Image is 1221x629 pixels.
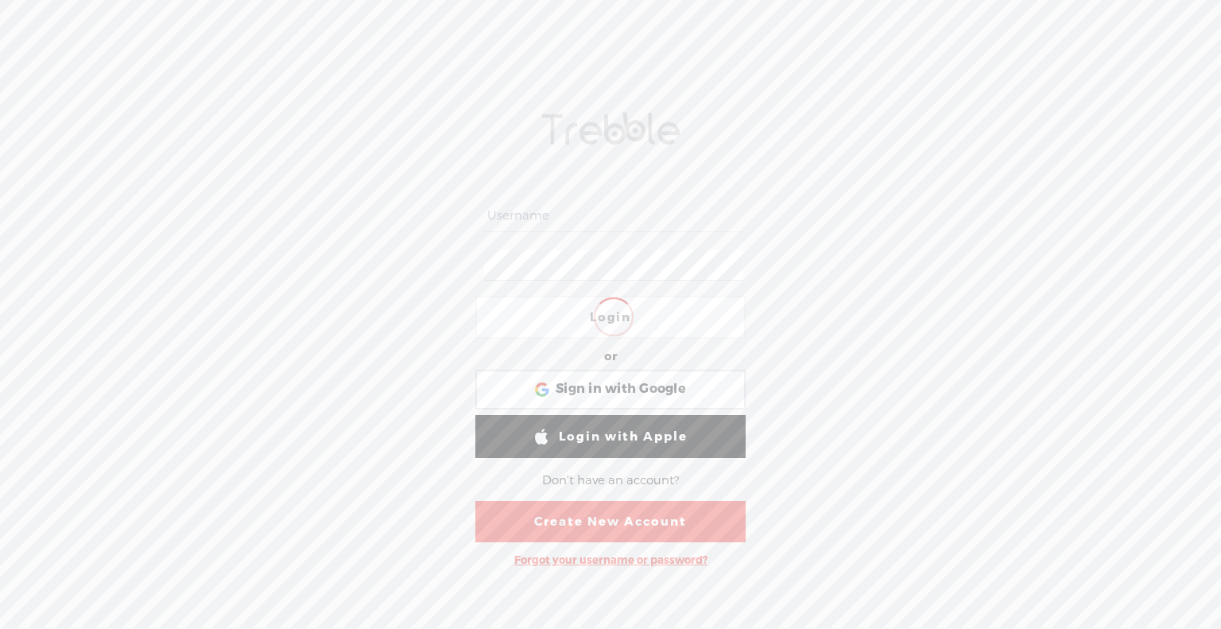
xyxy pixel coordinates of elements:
a: Login [475,296,746,339]
span: Sign in with Google [556,381,686,398]
div: Forgot your username or password? [506,546,715,575]
div: Sign in with Google [475,370,746,410]
div: Don't have an account? [542,464,679,498]
a: Login with Apple [475,415,746,458]
a: Create New Account [475,501,746,542]
input: Username [484,200,742,231]
div: or [604,344,617,370]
